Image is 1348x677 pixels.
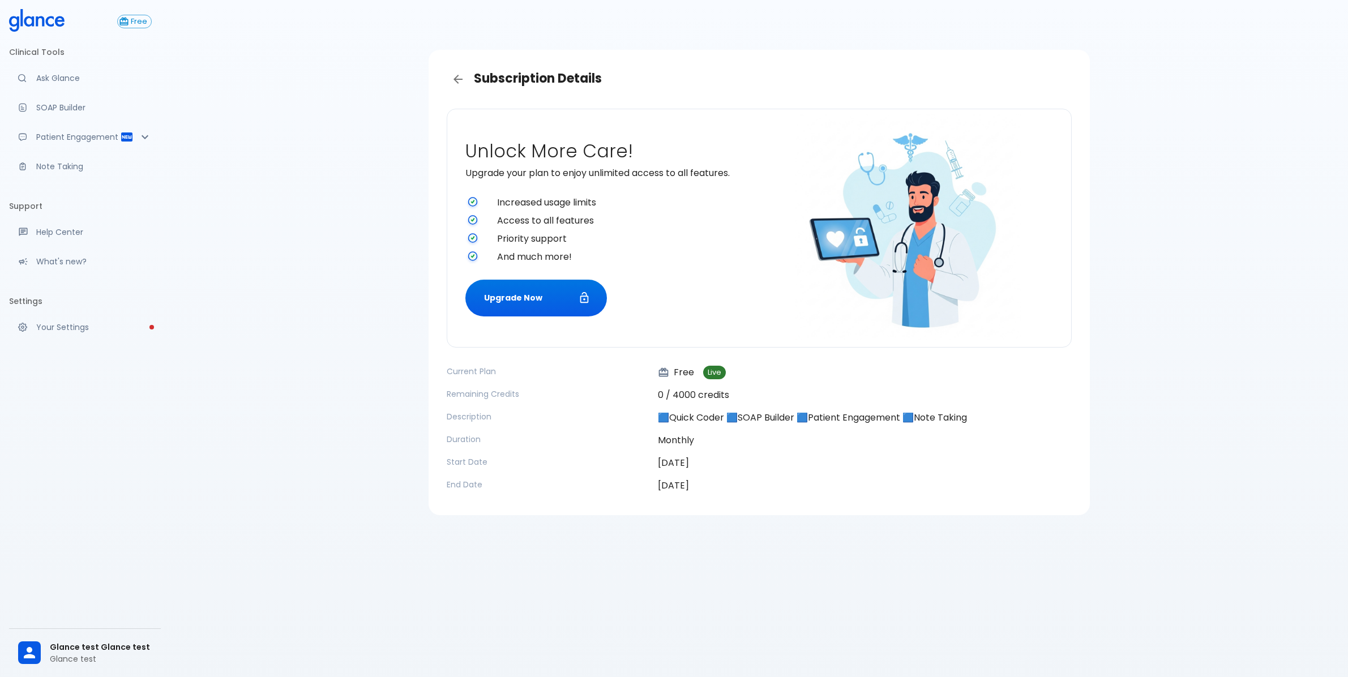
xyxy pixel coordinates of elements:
span: Priority support [497,232,755,246]
p: Duration [447,434,649,445]
span: Free [127,18,151,26]
time: [DATE] [658,479,689,492]
a: Advanced note-taking [9,154,161,179]
a: Moramiz: Find ICD10AM codes instantly [9,66,161,91]
a: Click to view or change your subscription [117,15,161,28]
h2: Unlock More Care! [465,140,755,162]
span: Increased usage limits [497,196,755,209]
p: Patient Engagement [36,131,120,143]
span: And much more! [497,250,755,264]
p: Start Date [447,456,649,468]
div: Patient Reports & Referrals [9,125,161,149]
button: Upgrade Now [465,280,607,316]
p: Upgrade your plan to enjoy unlimited access to all features. [465,166,755,180]
li: Support [9,192,161,220]
p: Current Plan [447,366,649,377]
li: Clinical Tools [9,38,161,66]
a: Back [447,68,469,91]
p: Note Taking [36,161,152,172]
button: Free [117,15,152,28]
p: Ask Glance [36,72,152,84]
span: Glance test Glance test [50,641,152,653]
p: Glance test [50,653,152,665]
p: 0 / 4000 credits [658,388,1072,402]
p: Your Settings [36,322,152,333]
div: Recent updates and feature releases [9,249,161,274]
a: Please complete account setup [9,315,161,340]
time: [DATE] [658,456,689,469]
img: doctor-unlocking-care [795,114,1021,340]
p: End Date [447,479,649,490]
a: Docugen: Compose a clinical documentation in seconds [9,95,161,120]
p: SOAP Builder [36,102,152,113]
p: 🟦Quick Coder 🟦SOAP Builder 🟦Patient Engagement 🟦Note Taking [658,411,1072,425]
li: Settings [9,288,161,315]
h3: Subscription Details [447,68,1072,91]
a: Get help from our support team [9,220,161,245]
p: Remaining Credits [447,388,649,400]
p: Free [658,366,694,379]
span: Access to all features [497,214,755,228]
div: Glance test Glance testGlance test [9,633,161,672]
span: Live [703,369,726,377]
p: Help Center [36,226,152,238]
p: What's new? [36,256,152,267]
p: Monthly [658,434,1072,447]
p: Description [447,411,649,422]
